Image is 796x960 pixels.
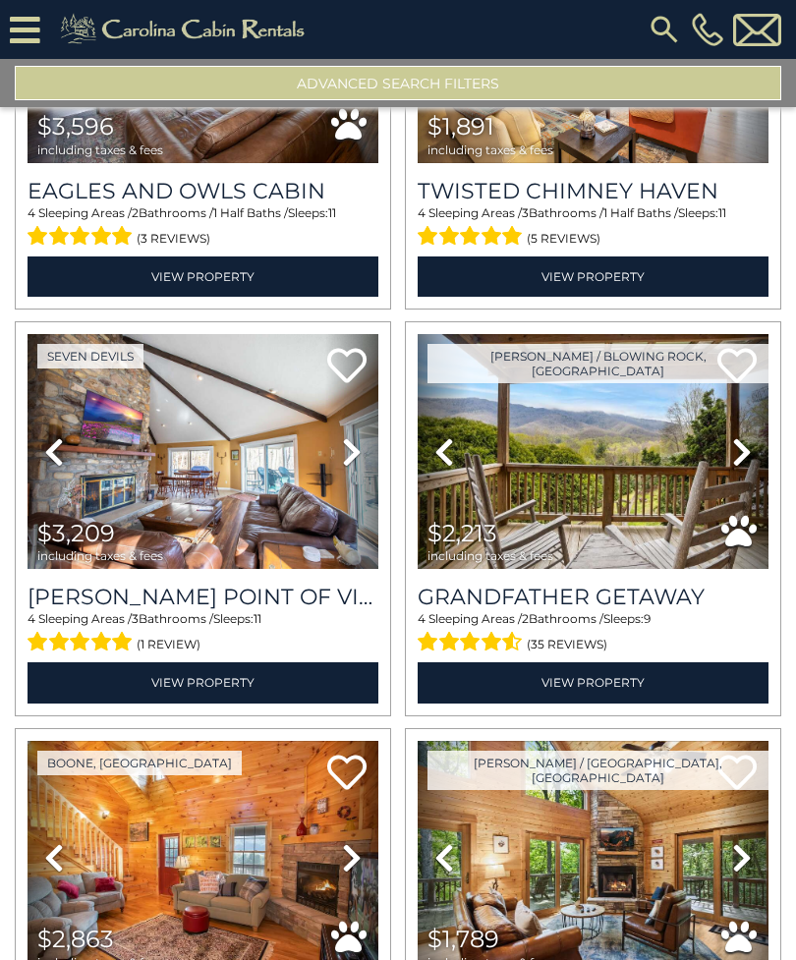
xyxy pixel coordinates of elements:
a: View Property [418,256,768,297]
span: 11 [254,611,261,626]
span: (1 review) [137,632,200,657]
a: [PHONE_NUMBER] [687,13,728,46]
span: (3 reviews) [137,226,210,252]
span: including taxes & fees [427,549,553,562]
span: 11 [328,205,336,220]
div: Sleeping Areas / Bathrooms / Sleeps: [418,610,768,657]
a: Add to favorites [327,753,367,795]
div: Sleeping Areas / Bathrooms / Sleeps: [28,204,378,252]
a: View Property [28,256,378,297]
a: Eagles and Owls Cabin [28,178,378,204]
a: [PERSON_NAME] Point Of View [28,584,378,610]
div: Sleeping Areas / Bathrooms / Sleeps: [28,610,378,657]
h3: Oates Point Of View [28,584,378,610]
a: [PERSON_NAME] / [GEOGRAPHIC_DATA], [GEOGRAPHIC_DATA] [427,751,768,790]
a: Boone, [GEOGRAPHIC_DATA] [37,751,242,775]
span: including taxes & fees [37,143,163,156]
span: (35 reviews) [527,632,607,657]
span: $2,213 [427,519,497,547]
span: 1 Half Baths / [603,205,678,220]
img: thumbnail_166361527.jpeg [418,334,768,569]
span: 4 [418,205,426,220]
span: 4 [28,205,35,220]
span: $1,789 [427,925,499,953]
a: View Property [28,662,378,703]
span: $2,863 [37,925,114,953]
img: thumbnail_167720832.jpeg [28,334,378,569]
span: 2 [132,205,139,220]
a: [PERSON_NAME] / Blowing Rock, [GEOGRAPHIC_DATA] [427,344,768,383]
span: 3 [132,611,139,626]
span: including taxes & fees [37,549,163,562]
span: $3,596 [37,112,114,141]
span: 4 [28,611,35,626]
button: Advanced Search Filters [15,66,781,100]
img: search-regular.svg [647,12,682,47]
span: 11 [718,205,726,220]
span: 9 [644,611,651,626]
span: 3 [522,205,529,220]
span: $1,891 [427,112,494,141]
span: including taxes & fees [427,143,553,156]
span: 1 Half Baths / [213,205,288,220]
span: (5 reviews) [527,226,600,252]
a: Seven Devils [37,344,143,368]
img: Khaki-logo.png [50,10,321,49]
a: Add to favorites [327,346,367,388]
span: $3,209 [37,519,115,547]
div: Sleeping Areas / Bathrooms / Sleeps: [418,204,768,252]
span: 2 [522,611,529,626]
a: Twisted Chimney Haven [418,178,768,204]
span: 4 [418,611,426,626]
a: Grandfather Getaway [418,584,768,610]
a: View Property [418,662,768,703]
